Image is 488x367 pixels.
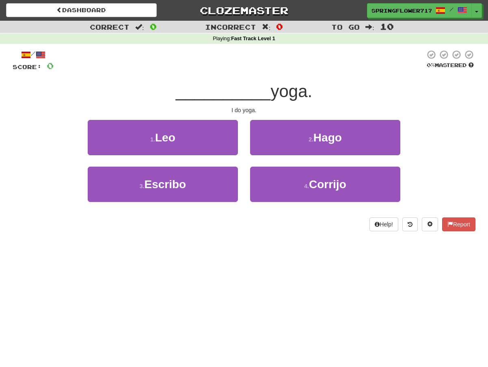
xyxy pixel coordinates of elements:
span: Incorrect [205,23,256,31]
button: 2.Hago [250,120,400,155]
button: Help! [369,217,398,231]
span: 10 [380,22,394,31]
small: 3 . [140,183,145,189]
span: Correct [90,23,130,31]
span: yoga. [270,82,312,101]
button: Report [442,217,475,231]
span: To go [331,23,360,31]
small: 1 . [150,136,155,143]
span: SpringFlower7179 [371,7,432,14]
button: 1.Leo [88,120,238,155]
button: Round history (alt+y) [402,217,418,231]
a: SpringFlower7179 / [367,3,472,18]
span: / [449,7,453,12]
a: Dashboard [6,3,157,17]
div: / [13,50,54,60]
span: Corrijo [309,178,346,191]
div: Mastered [425,62,475,69]
small: 2 . [309,136,313,143]
span: 0 [47,61,54,71]
small: 4 . [304,183,309,189]
span: : [262,24,271,30]
span: 0 % [427,62,435,68]
button: 3.Escribo [88,167,238,202]
span: : [135,24,144,30]
button: 4.Corrijo [250,167,400,202]
span: Hago [313,131,342,144]
strong: Fast Track Level 1 [231,36,275,41]
span: __________ [176,82,271,101]
div: I do yoga. [13,106,475,114]
span: Escribo [144,178,186,191]
span: : [365,24,374,30]
span: 0 [150,22,157,31]
span: 0 [276,22,283,31]
span: Leo [155,131,175,144]
span: Score: [13,63,42,70]
a: Clozemaster [169,3,320,17]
